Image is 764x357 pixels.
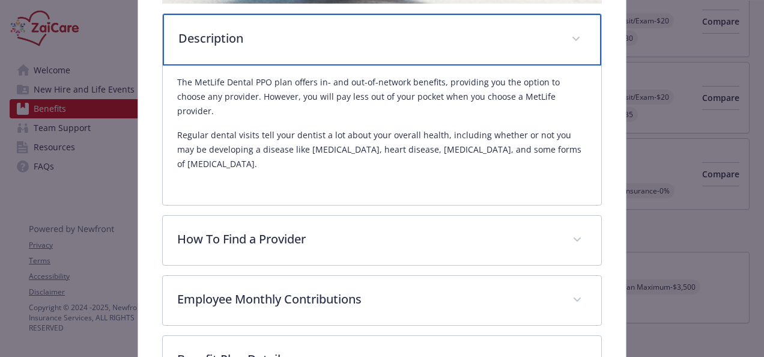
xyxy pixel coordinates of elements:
p: Regular dental visits tell your dentist a lot about your overall health, including whether or not... [177,128,587,171]
p: Employee Monthly Contributions [177,290,558,308]
p: How To Find a Provider [177,230,558,248]
div: Description [163,14,601,66]
p: Description [178,29,557,47]
div: Employee Monthly Contributions [163,276,601,325]
div: How To Find a Provider [163,216,601,265]
p: The MetLife Dental PPO plan offers in- and out-of-network benefits, providing you the option to c... [177,75,587,118]
div: Description [163,66,601,205]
